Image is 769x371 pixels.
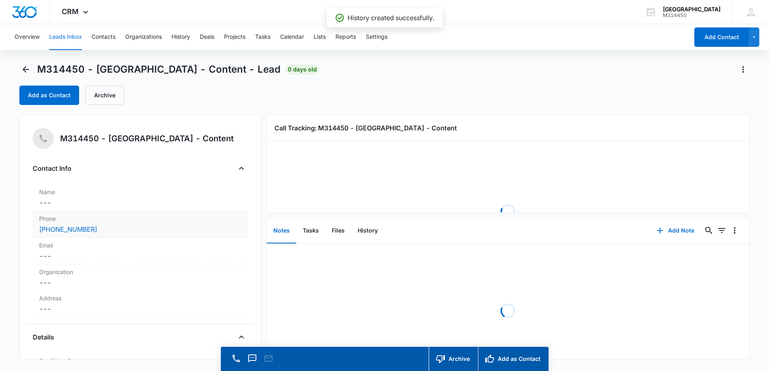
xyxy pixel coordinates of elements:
label: Qualifying Status [39,356,241,365]
h5: M314450 - [GEOGRAPHIC_DATA] - Content [60,132,234,145]
button: Archive [429,347,478,371]
button: Deals [200,24,214,50]
button: Notes [267,218,296,243]
button: Leads Inbox [49,24,82,50]
label: Phone [39,214,241,223]
h4: Details [33,332,54,342]
button: Files [325,218,351,243]
button: History [172,24,190,50]
label: Address [39,294,241,302]
label: Organization [39,268,241,276]
div: Phone[PHONE_NUMBER] [33,211,248,238]
div: Organization--- [33,264,248,291]
button: Lists [314,24,326,50]
button: Archive [86,86,124,105]
button: Filters [715,224,728,237]
button: History [351,218,384,243]
div: Name--- [33,184,248,211]
button: Add as Contact [478,347,549,371]
button: Overview [15,24,40,50]
span: 0 days old [285,65,319,74]
button: Back [19,63,32,76]
dd: --- [39,251,241,261]
div: account name [663,6,721,13]
button: Overflow Menu [728,224,741,237]
button: Settings [366,24,388,50]
dd: --- [39,198,241,208]
button: Calendar [280,24,304,50]
div: Email--- [33,238,248,264]
button: Projects [224,24,245,50]
dd: --- [39,304,241,314]
button: Close [235,331,248,344]
button: Call [230,353,242,364]
button: Tasks [255,24,270,50]
h3: Call Tracking: M314450 - [GEOGRAPHIC_DATA] - Content [274,123,742,133]
label: Name [39,188,241,196]
button: Add as Contact [19,86,79,105]
button: Close [235,162,248,175]
button: Text [247,353,258,364]
button: Search... [702,224,715,237]
span: M314450 - [GEOGRAPHIC_DATA] - Content - Lead [37,63,281,75]
a: [PHONE_NUMBER] [39,224,97,234]
button: Organizations [125,24,162,50]
button: Add Contact [694,27,749,47]
button: Reports [335,24,356,50]
p: History created successfully. [348,13,434,23]
button: Contacts [92,24,115,50]
span: CRM [62,7,79,16]
button: Actions [737,63,750,76]
h4: Contact Info [33,163,71,173]
dd: --- [39,278,241,287]
a: Call [230,358,242,365]
div: Address--- [33,291,248,317]
div: account id [663,13,721,18]
a: Text [247,358,258,365]
button: Add Note [649,221,702,240]
button: Tasks [296,218,325,243]
label: Email [39,241,241,249]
